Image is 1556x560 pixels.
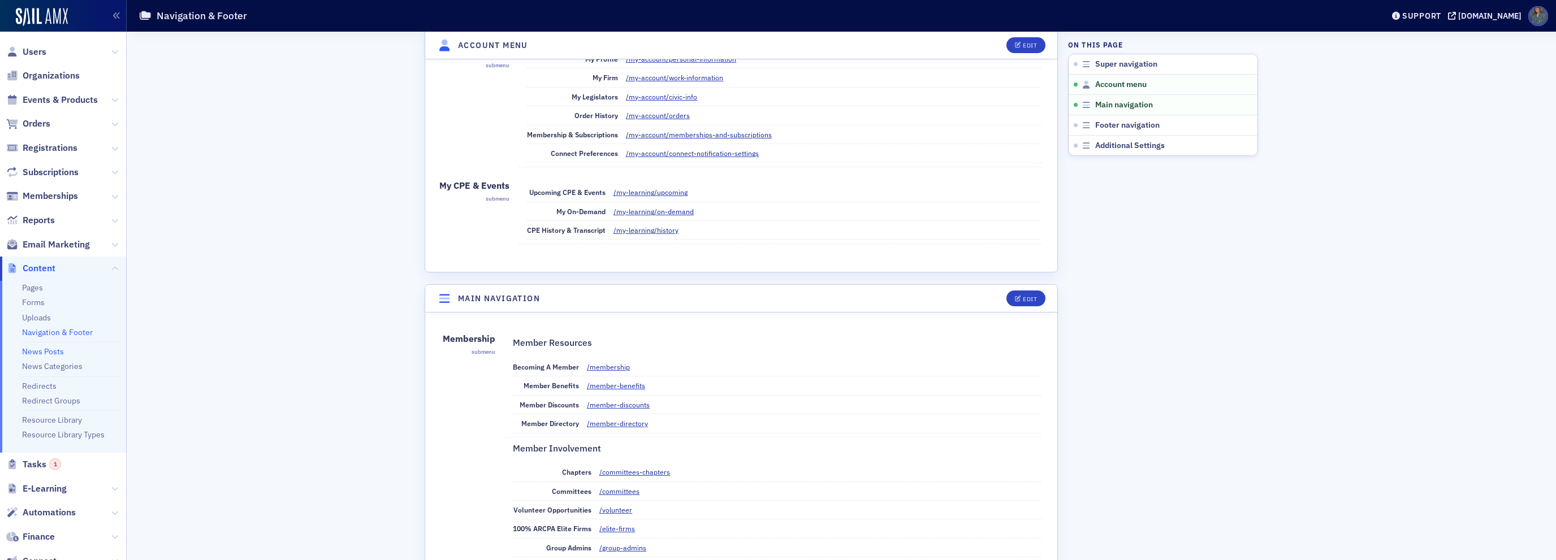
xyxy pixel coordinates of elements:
a: News Posts [22,346,64,357]
span: Connect Preferences [551,149,618,158]
div: [DOMAIN_NAME] [1458,11,1522,21]
a: /my-learning/upcoming [613,187,696,197]
h4: Account menu [458,40,528,51]
a: /my-learning/history [613,225,687,235]
span: Volunteer Opportunities [513,505,591,514]
span: Finance [23,531,55,543]
span: Orders [23,118,50,130]
button: Edit [1006,290,1045,306]
a: Registrations [6,142,77,154]
a: Resource Library Types [22,429,105,440]
a: Redirects [22,381,57,391]
span: Automations [23,506,76,519]
a: Subscriptions [6,166,79,179]
a: /committees-chapters [599,467,678,477]
a: Forms [22,297,45,307]
a: Uploads [22,312,51,323]
span: Super navigation [1095,59,1157,70]
span: Additional Settings [1095,141,1165,151]
span: Upcoming CPE & Events [529,188,606,197]
div: Support [1402,11,1441,21]
a: /committees [599,486,648,496]
span: Chapters [562,467,591,476]
span: Account menu [1095,80,1147,90]
span: Member Directory [521,419,579,428]
a: Email Marketing [6,238,90,251]
span: Committees [552,487,591,496]
h4: On this page [1068,40,1258,50]
span: Subscriptions [23,166,79,179]
button: Edit [1006,37,1045,53]
span: Main navigation [1095,100,1153,110]
button: [DOMAIN_NAME] [1448,12,1525,20]
span: Profile [1528,6,1548,26]
span: Organizations [23,70,80,82]
a: Redirect Groups [22,396,80,406]
span: Group Admins [546,543,591,552]
h1: Navigation & Footer [157,9,247,23]
a: Finance [6,531,55,543]
div: Member Involvement [513,442,1041,455]
img: SailAMX [16,8,68,26]
a: Users [6,46,46,58]
a: Navigation & Footer [22,327,93,337]
span: Users [23,46,46,58]
span: submenu [486,62,509,69]
div: Member Resources [513,336,1041,350]
span: 100% ARCPA Elite Firms [513,524,591,533]
span: Member Benefits [524,381,579,390]
a: Content [6,262,55,275]
a: /membership [587,362,638,372]
h3: My CPE & Events [439,179,509,193]
h3: Membership [439,332,495,346]
span: Content [23,262,55,275]
a: /my-account/memberships-and-subscriptions [626,129,780,140]
a: Orders [6,118,50,130]
a: E-Learning [6,483,67,495]
a: Resource Library [22,415,82,425]
span: My Firm [593,73,618,82]
span: CPE History & Transcript [527,225,606,235]
a: /member-discounts [587,400,658,410]
h4: Main navigation [458,293,540,305]
span: submenu [486,195,509,202]
a: Memberships [6,190,78,202]
span: My Legislators [572,92,618,101]
span: Membership & Subscriptions [527,130,618,139]
div: 1 [49,458,61,470]
span: Email Marketing [23,238,90,251]
a: /my-account/connect-notification-settings [626,148,767,158]
a: Pages [22,283,43,293]
span: Order History [574,111,618,120]
a: /my-account/work-information [626,72,732,83]
a: Reports [6,214,55,227]
a: /member-directory [587,418,656,428]
a: Tasks1 [6,458,61,471]
a: /volunteer [599,505,641,515]
a: /my-account/civic-info [626,92,706,102]
a: Events & Products [6,94,98,106]
a: /elite-firms [599,523,643,533]
span: Footer navigation [1095,120,1160,131]
span: Becoming a Member [513,362,579,371]
div: Edit [1023,296,1037,302]
span: submenu [472,348,495,355]
span: Tasks [23,458,61,471]
span: Registrations [23,142,77,154]
a: /my-learning/on-demand [613,206,702,216]
div: Edit [1023,42,1037,49]
a: Organizations [6,70,80,82]
a: /my-account/orders [626,110,698,120]
span: E-Learning [23,483,67,495]
a: /group-admins [599,542,655,553]
a: News Categories [22,361,83,371]
a: Automations [6,506,76,519]
a: /member-benefits [587,380,654,390]
span: My On-Demand [556,207,606,216]
span: Events & Products [23,94,98,106]
span: Member Discounts [520,400,579,409]
span: Reports [23,214,55,227]
span: Memberships [23,190,78,202]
